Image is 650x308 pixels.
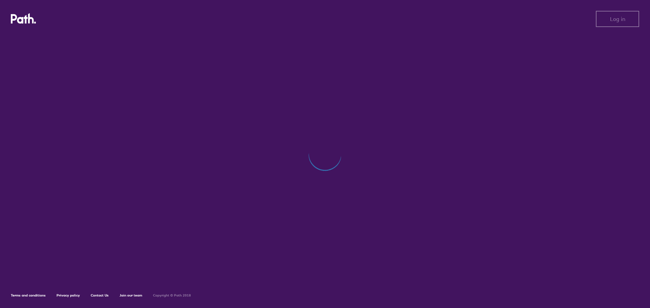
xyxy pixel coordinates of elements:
[596,11,639,27] button: Log in
[120,293,142,298] a: Join our team
[153,293,191,298] h6: Copyright © Path 2018
[610,16,625,22] span: Log in
[91,293,109,298] a: Contact Us
[11,293,46,298] a: Terms and conditions
[57,293,80,298] a: Privacy policy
